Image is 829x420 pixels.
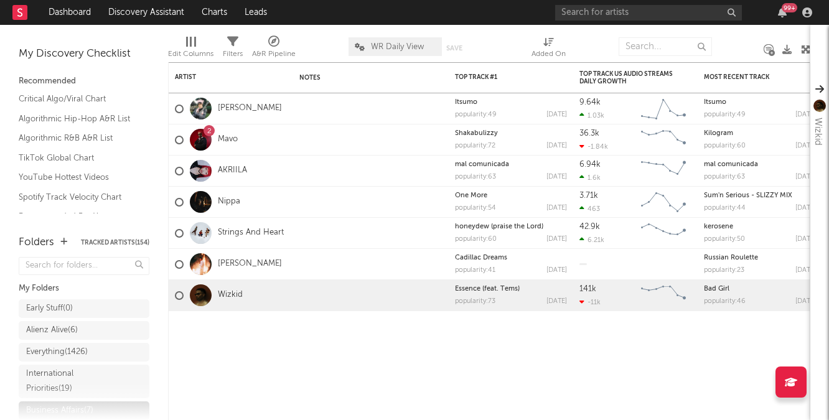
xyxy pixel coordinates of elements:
a: [PERSON_NAME] [218,103,282,114]
div: [DATE] [546,142,567,149]
a: Kilogram [704,130,733,137]
div: Top Track US Audio Streams Daily Growth [579,70,673,85]
div: Business Affairs ( 7 ) [26,403,93,418]
div: Notes [299,74,424,82]
a: YouTube Hottest Videos [19,170,137,184]
a: Shakabulizzy [455,130,498,137]
div: Artist [175,73,268,81]
div: Alienz Alive ( 6 ) [26,323,78,338]
div: [DATE] [795,174,816,180]
div: My Discovery Checklist [19,47,149,62]
div: popularity: 50 [704,236,745,243]
div: Top Track #1 [455,73,548,81]
div: Itsumo [455,99,567,106]
a: Early Stuff(0) [19,299,149,318]
div: Added On [532,31,566,67]
div: International Priorities ( 19 ) [26,366,114,396]
div: 141k [579,285,596,293]
div: [DATE] [546,205,567,212]
div: [DATE] [795,205,816,212]
div: Russian Roulette [704,254,816,261]
a: Nippa [218,197,240,207]
div: popularity: 46 [704,298,746,305]
div: My Folders [19,281,149,296]
a: Essence (feat. Tems) [455,286,520,292]
a: mal comunicada [704,161,758,168]
div: honeydew (praise the Lord) [455,223,567,230]
a: Strings And Heart [218,228,284,238]
div: Itsumo [704,99,816,106]
svg: Chart title [635,218,691,249]
div: Added On [532,47,566,62]
a: Cadillac Dreams [455,254,507,261]
a: mal comunicada [455,161,509,168]
div: 3.71k [579,192,598,200]
a: Sum'n Serious - SLIZZY MIX [704,192,792,199]
div: 1.03k [579,111,604,119]
div: Most Recent Track [704,73,797,81]
div: popularity: 23 [704,267,744,274]
svg: Chart title [635,187,691,218]
a: Itsumo [704,99,726,106]
div: popularity: 41 [455,267,495,274]
div: [DATE] [795,236,816,243]
span: WR Daily View [371,43,424,51]
svg: Chart title [635,124,691,156]
div: [DATE] [546,267,567,274]
a: Alienz Alive(6) [19,321,149,340]
div: [DATE] [795,142,816,149]
input: Search for folders... [19,257,149,275]
div: popularity: 44 [704,205,746,212]
div: popularity: 63 [704,174,745,180]
div: 1.6k [579,174,601,182]
a: Algorithmic Hip-Hop A&R List [19,112,137,126]
svg: Chart title [635,280,691,311]
div: 42.9k [579,223,600,231]
a: honeydew (praise the Lord) [455,223,543,230]
a: AKRIILA [218,166,247,176]
div: A&R Pipeline [252,31,296,67]
a: Business Affairs(7) [19,401,149,420]
div: A&R Pipeline [252,47,296,62]
div: -11k [579,298,601,306]
input: Search for artists [555,5,742,21]
div: [DATE] [795,267,816,274]
div: Everything ( 1426 ) [26,345,88,360]
div: Folders [19,235,54,250]
svg: Chart title [635,156,691,187]
div: popularity: 49 [704,111,746,118]
div: Cadillac Dreams [455,254,567,261]
div: Recommended [19,74,149,89]
div: Wizkid [810,118,825,146]
input: Search... [619,37,712,56]
div: Kilogram [704,130,816,137]
div: [DATE] [546,111,567,118]
div: 99 + [782,3,797,12]
div: Filters [223,31,243,67]
div: popularity: 49 [455,111,497,118]
div: Essence (feat. Tems) [455,286,567,292]
div: kerosene [704,223,816,230]
a: Bad Girl [704,286,729,292]
a: [PERSON_NAME] [218,259,282,269]
a: Algorithmic R&B A&R List [19,131,137,145]
div: Edit Columns [168,47,213,62]
div: 6.94k [579,161,601,169]
div: Filters [223,47,243,62]
div: popularity: 60 [704,142,746,149]
a: Everything(1426) [19,343,149,362]
div: Bad Girl [704,286,816,292]
button: 99+ [778,7,787,17]
a: International Priorities(19) [19,365,149,398]
a: Wizkid [218,290,243,301]
div: 6.21k [579,236,604,244]
div: 463 [579,205,600,213]
div: 9.64k [579,98,601,106]
div: Early Stuff ( 0 ) [26,301,73,316]
div: 36.3k [579,129,599,138]
div: Edit Columns [168,31,213,67]
div: popularity: 60 [455,236,497,243]
div: [DATE] [795,298,816,305]
div: Sum'n Serious - SLIZZY MIX [704,192,816,199]
button: Save [446,45,462,52]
